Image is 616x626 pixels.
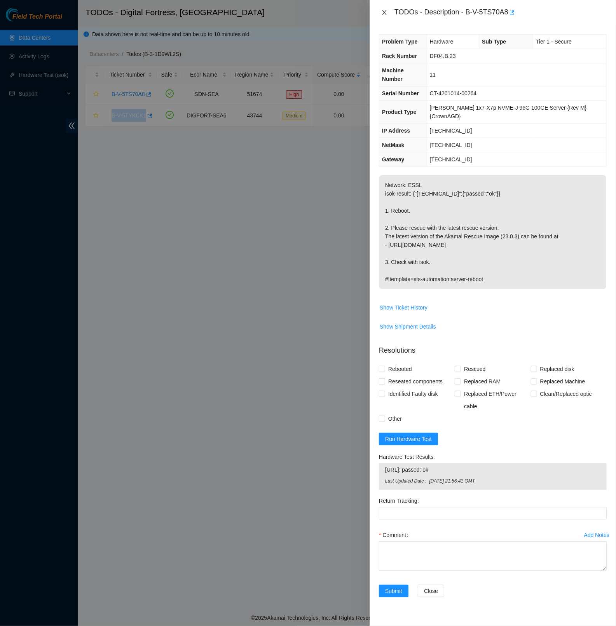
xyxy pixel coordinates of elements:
span: [PERSON_NAME] 1x7-X7p NVME-J 96G 100GE Server {Rev M}{CrownAGD} [430,105,587,119]
span: [TECHNICAL_ID] [430,128,472,134]
span: Identified Faulty disk [385,388,441,400]
span: Tier 1 - Secure [536,38,572,45]
span: Replaced ETH/Power cable [461,388,530,413]
span: 11 [430,72,436,78]
span: Replaced RAM [461,375,504,388]
span: Gateway [382,156,405,163]
button: Close [418,585,444,597]
label: Hardware Test Results [379,451,439,463]
span: Product Type [382,109,416,115]
span: Show Ticket History [380,303,428,312]
span: Rack Number [382,53,417,59]
button: Show Ticket History [379,301,428,314]
span: Serial Number [382,90,419,96]
span: [TECHNICAL_ID] [430,156,472,163]
span: Rebooted [385,363,415,375]
span: NetMask [382,142,405,148]
p: Resolutions [379,339,607,356]
span: [URL]: passed: ok [385,465,600,474]
span: Machine Number [382,67,404,82]
span: close [381,9,387,16]
span: Replaced Machine [537,375,588,388]
span: [TECHNICAL_ID] [430,142,472,148]
span: Close [424,587,438,595]
p: Network: ESSL isok-result: {"[TECHNICAL_ID]":{"passed":"ok"}} 1. Reboot. 2. Please rescue with th... [379,175,606,289]
span: Sub Type [482,38,506,45]
label: Comment [379,529,412,541]
span: Last Updated Date [385,477,429,485]
span: Hardware [430,38,454,45]
button: Run Hardware Test [379,433,438,445]
span: DF04.B.23 [430,53,456,59]
div: Add Notes [584,532,609,538]
button: Submit [379,585,408,597]
span: Clean/Replaced optic [537,388,595,400]
button: Show Shipment Details [379,320,436,333]
span: Show Shipment Details [380,322,436,331]
div: TODOs - Description - B-V-5TS70A8 [394,6,607,19]
span: Rescued [461,363,489,375]
span: Submit [385,587,402,595]
textarea: Comment [379,541,607,571]
span: Problem Type [382,38,418,45]
button: Add Notes [584,529,610,541]
span: Replaced disk [537,363,578,375]
span: Run Hardware Test [385,435,432,443]
label: Return Tracking [379,495,423,507]
input: Return Tracking [379,507,607,519]
span: Reseated components [385,375,446,388]
span: CT-4201014-00264 [430,90,477,96]
button: Close [379,9,390,16]
span: IP Address [382,128,410,134]
span: [DATE] 21:56:41 GMT [429,477,600,485]
span: Other [385,413,405,425]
